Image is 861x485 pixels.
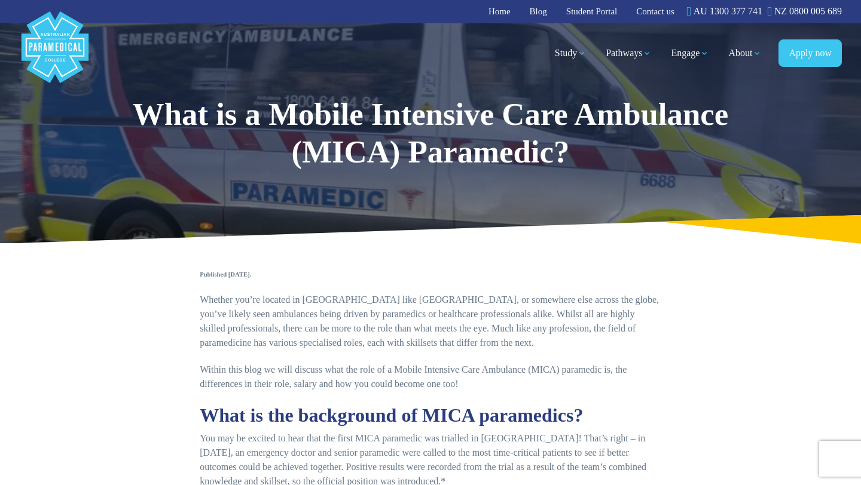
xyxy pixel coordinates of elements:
p: Within this blog we will discuss what the role of a Mobile Intensive Care Ambulance (MICA) parame... [200,363,661,391]
a: Australian Paramedical College [19,23,91,84]
p: Whether you’re located in [GEOGRAPHIC_DATA] like [GEOGRAPHIC_DATA], or somewhere else across the ... [200,293,661,350]
a: About [721,36,769,70]
h2: What is the background of MICA paramedics? [200,404,661,426]
h1: What is a Mobile Intensive Care Ambulance (MICA) Paramedic? [122,96,739,171]
a: Engage [664,36,716,70]
a: Pathways [599,36,659,70]
a: Study [548,36,594,70]
a: AU 1300 377 741 [686,6,762,16]
a: Apply now [778,39,842,67]
span: Published [DATE]. [200,271,251,278]
a: NZ 0800 005 689 [767,6,842,16]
